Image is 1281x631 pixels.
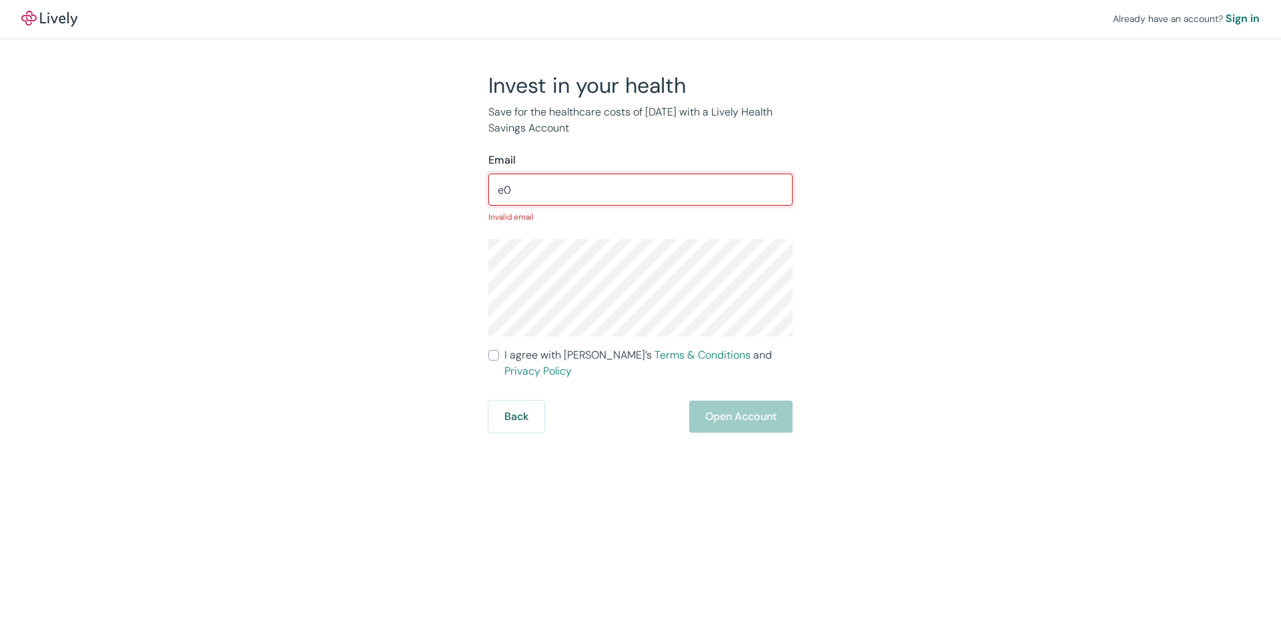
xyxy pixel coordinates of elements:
[504,364,572,378] a: Privacy Policy
[1113,11,1260,27] div: Already have an account?
[21,11,77,27] img: Lively
[655,348,751,362] a: Terms & Conditions
[488,211,793,223] p: Invalid email
[488,104,793,136] p: Save for the healthcare costs of [DATE] with a Lively Health Savings Account
[21,11,77,27] a: LivelyLively
[504,347,793,379] span: I agree with [PERSON_NAME]’s and
[1226,11,1260,27] a: Sign in
[488,72,793,99] h2: Invest in your health
[488,401,544,433] button: Back
[488,152,516,168] label: Email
